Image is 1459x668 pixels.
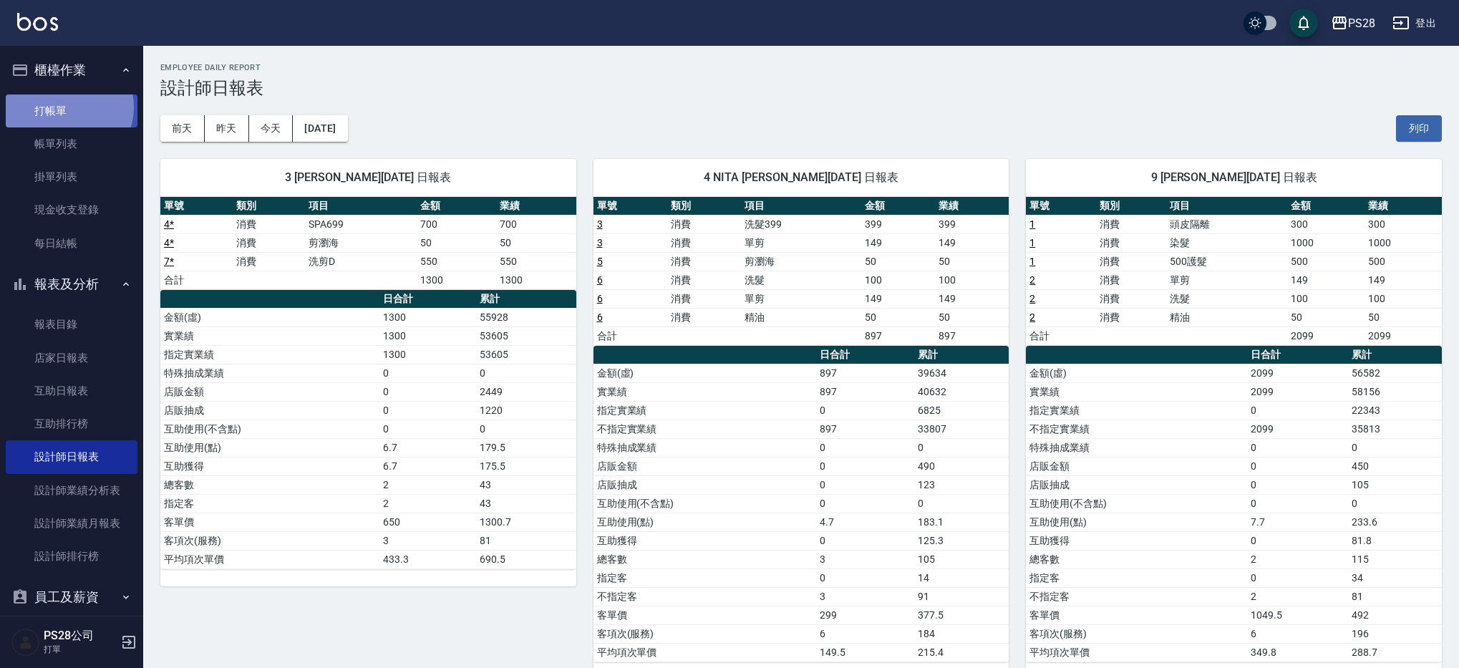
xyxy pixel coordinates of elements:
td: 0 [816,531,914,550]
td: 消費 [1096,308,1166,326]
a: 1 [1029,218,1035,230]
td: 183.1 [914,513,1009,531]
td: 消費 [667,233,741,252]
td: 349.8 [1247,643,1348,662]
a: 2 [1029,311,1035,323]
td: 洗剪D [305,252,417,271]
td: 合計 [1026,326,1096,345]
td: 0 [379,364,476,382]
td: 消費 [667,289,741,308]
td: 客單價 [160,513,379,531]
td: 233.6 [1348,513,1442,531]
td: 1000 [1365,233,1442,252]
td: 433.3 [379,550,476,568]
td: 互助使用(不含點) [1026,494,1247,513]
td: 0 [1348,494,1442,513]
table: a dense table [160,290,576,569]
a: 6 [597,311,603,323]
td: 149 [935,289,1009,308]
td: 43 [476,475,576,494]
button: 列印 [1396,115,1442,142]
td: 0 [1348,438,1442,457]
td: 客單價 [593,606,816,624]
td: 洗髮 [1166,289,1288,308]
td: 690.5 [476,550,576,568]
td: 6 [1247,624,1348,643]
td: 客項次(服務) [160,531,379,550]
th: 單號 [593,197,667,216]
td: 消費 [667,308,741,326]
td: 490 [914,457,1009,475]
td: 81 [1348,587,1442,606]
td: 指定實業績 [160,345,379,364]
button: 前天 [160,115,205,142]
td: 91 [914,587,1009,606]
button: 報表及分析 [6,266,137,303]
td: 184 [914,624,1009,643]
td: 1220 [476,401,576,420]
td: 洗髮 [741,271,861,289]
th: 項目 [741,197,861,216]
td: 39634 [914,364,1009,382]
td: 消費 [233,233,305,252]
td: 22343 [1348,401,1442,420]
a: 帳單列表 [6,127,137,160]
th: 項目 [1166,197,1288,216]
td: 2 [1247,587,1348,606]
td: 特殊抽成業績 [1026,438,1247,457]
a: 掛單列表 [6,160,137,193]
a: 設計師業績分析表 [6,474,137,507]
th: 日合計 [816,346,914,364]
td: 115 [1348,550,1442,568]
td: 指定實業績 [593,401,816,420]
td: 175.5 [476,457,576,475]
td: 149 [1365,271,1442,289]
a: 每日結帳 [6,227,137,260]
th: 金額 [417,197,496,216]
img: Person [11,628,40,657]
td: 43 [476,494,576,513]
td: 消費 [1096,271,1166,289]
td: 消費 [1096,233,1166,252]
td: 40632 [914,382,1009,401]
td: 50 [935,252,1009,271]
td: 2099 [1365,326,1442,345]
th: 金額 [861,197,935,216]
td: 互助使用(不含點) [593,494,816,513]
button: PS28 [1325,9,1381,38]
td: 客單價 [1026,606,1247,624]
th: 日合計 [1247,346,1348,364]
a: 互助排行榜 [6,407,137,440]
td: 店販金額 [593,457,816,475]
td: 店販抽成 [160,401,379,420]
td: 3 [379,531,476,550]
th: 單號 [1026,197,1096,216]
td: 500護髮 [1166,252,1288,271]
button: 今天 [249,115,294,142]
td: 149 [861,233,935,252]
td: 0 [1247,401,1348,420]
table: a dense table [1026,346,1442,662]
a: 設計師排行榜 [6,540,137,573]
th: 業績 [496,197,576,216]
td: 特殊抽成業績 [593,438,816,457]
td: 50 [861,308,935,326]
td: 不指定實業績 [1026,420,1247,438]
a: 打帳單 [6,95,137,127]
td: 105 [1348,475,1442,494]
th: 類別 [667,197,741,216]
td: 50 [935,308,1009,326]
td: 53605 [476,345,576,364]
td: SPA699 [305,215,417,233]
td: 399 [935,215,1009,233]
td: 1300 [379,345,476,364]
td: 指定客 [593,568,816,587]
td: 0 [1247,457,1348,475]
span: 3 [PERSON_NAME][DATE] 日報表 [178,170,559,185]
td: 店販抽成 [593,475,816,494]
td: 2 [1247,550,1348,568]
td: 金額(虛) [1026,364,1247,382]
td: 互助使用(點) [593,513,816,531]
td: 2 [379,494,476,513]
td: 0 [1247,475,1348,494]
